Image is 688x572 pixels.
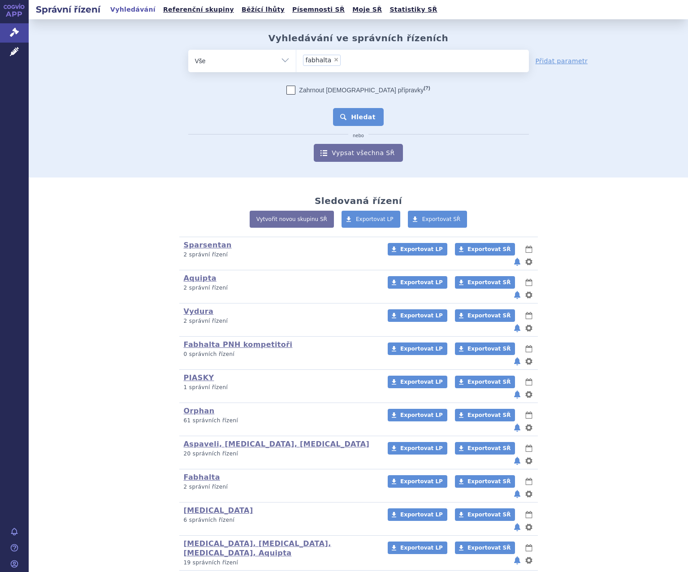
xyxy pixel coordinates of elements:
input: fabhalta [343,54,386,65]
span: Exportovat SŘ [467,279,511,286]
button: nastavení [524,422,533,433]
a: Exportovat LP [388,409,447,421]
h2: Vyhledávání ve správních řízeních [268,33,449,43]
button: lhůty [524,244,533,255]
a: Exportovat SŘ [455,276,515,289]
p: 61 správních řízení [184,417,376,425]
button: nastavení [524,290,533,300]
span: Exportovat SŘ [467,412,511,418]
a: Exportovat LP [342,211,400,228]
span: Exportovat LP [400,246,443,252]
p: 2 správní řízení [184,284,376,292]
a: Přidat parametr [536,56,588,65]
span: Exportovat LP [400,445,443,451]
span: Exportovat SŘ [422,216,461,222]
a: Aquipta [184,274,216,282]
button: lhůty [524,542,533,553]
a: Exportovat LP [388,442,447,455]
h2: Správní řízení [29,3,108,16]
button: notifikace [513,323,522,334]
button: notifikace [513,256,522,267]
span: Exportovat LP [400,312,443,319]
label: Zahrnout [DEMOGRAPHIC_DATA] přípravky [286,86,430,95]
a: Exportovat SŘ [455,442,515,455]
p: 2 správní řízení [184,317,376,325]
button: nastavení [524,489,533,499]
button: notifikace [513,455,522,466]
span: Exportovat LP [400,545,443,551]
button: notifikace [513,522,522,533]
span: Exportovat LP [400,511,443,518]
span: Exportovat SŘ [467,346,511,352]
a: Exportovat LP [388,475,447,488]
button: lhůty [524,443,533,454]
button: lhůty [524,509,533,520]
span: Exportovat SŘ [467,478,511,485]
a: Fabhalta [184,473,221,481]
a: PIASKY [184,373,214,382]
a: Exportovat SŘ [408,211,467,228]
span: Exportovat SŘ [467,511,511,518]
button: nastavení [524,455,533,466]
a: Exportovat LP [388,243,447,256]
p: 1 správní řízení [184,384,376,391]
button: lhůty [524,277,533,288]
p: 6 správních řízení [184,516,376,524]
button: notifikace [513,489,522,499]
button: nastavení [524,323,533,334]
p: 20 správních řízení [184,450,376,458]
a: Běžící lhůty [239,4,287,16]
span: Exportovat SŘ [467,312,511,319]
a: Fabhalta PNH kompetitoři [184,340,293,349]
span: Exportovat LP [400,346,443,352]
a: Exportovat SŘ [455,376,515,388]
p: 19 správních řízení [184,559,376,567]
button: nastavení [524,522,533,533]
a: Exportovat SŘ [455,542,515,554]
button: lhůty [524,310,533,321]
button: notifikace [513,389,522,400]
button: lhůty [524,377,533,387]
span: Exportovat LP [400,279,443,286]
a: Exportovat LP [388,342,447,355]
a: Exportovat SŘ [455,309,515,322]
button: lhůty [524,343,533,354]
button: nastavení [524,356,533,367]
button: notifikace [513,356,522,367]
p: 2 správní řízení [184,251,376,259]
button: nastavení [524,256,533,267]
i: nebo [348,133,368,139]
button: lhůty [524,410,533,420]
a: Exportovat LP [388,508,447,521]
span: Exportovat SŘ [467,246,511,252]
p: 2 správní řízení [184,483,376,491]
span: Exportovat LP [400,379,443,385]
a: Exportovat LP [388,542,447,554]
a: Vytvořit novou skupinu SŘ [250,211,334,228]
a: Referenční skupiny [160,4,237,16]
a: Moje SŘ [350,4,385,16]
p: 0 správních řízení [184,351,376,358]
span: fabhalta [306,57,332,63]
h2: Sledovaná řízení [315,195,402,206]
abbr: (?) [424,85,430,91]
a: Exportovat SŘ [455,475,515,488]
span: Exportovat SŘ [467,445,511,451]
a: [MEDICAL_DATA], [MEDICAL_DATA], [MEDICAL_DATA], Aquipta [184,539,331,557]
a: Sparsentan [184,241,232,249]
span: Exportovat LP [356,216,394,222]
a: Vydura [184,307,214,316]
a: Vypsat všechna SŘ [314,144,402,162]
span: Exportovat LP [400,478,443,485]
span: Exportovat LP [400,412,443,418]
a: Exportovat SŘ [455,508,515,521]
a: Exportovat LP [388,309,447,322]
a: Exportovat SŘ [455,342,515,355]
a: Vyhledávání [108,4,158,16]
button: nastavení [524,389,533,400]
span: Exportovat SŘ [467,379,511,385]
a: Exportovat SŘ [455,243,515,256]
a: Písemnosti SŘ [290,4,347,16]
span: × [333,57,339,62]
button: notifikace [513,555,522,566]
